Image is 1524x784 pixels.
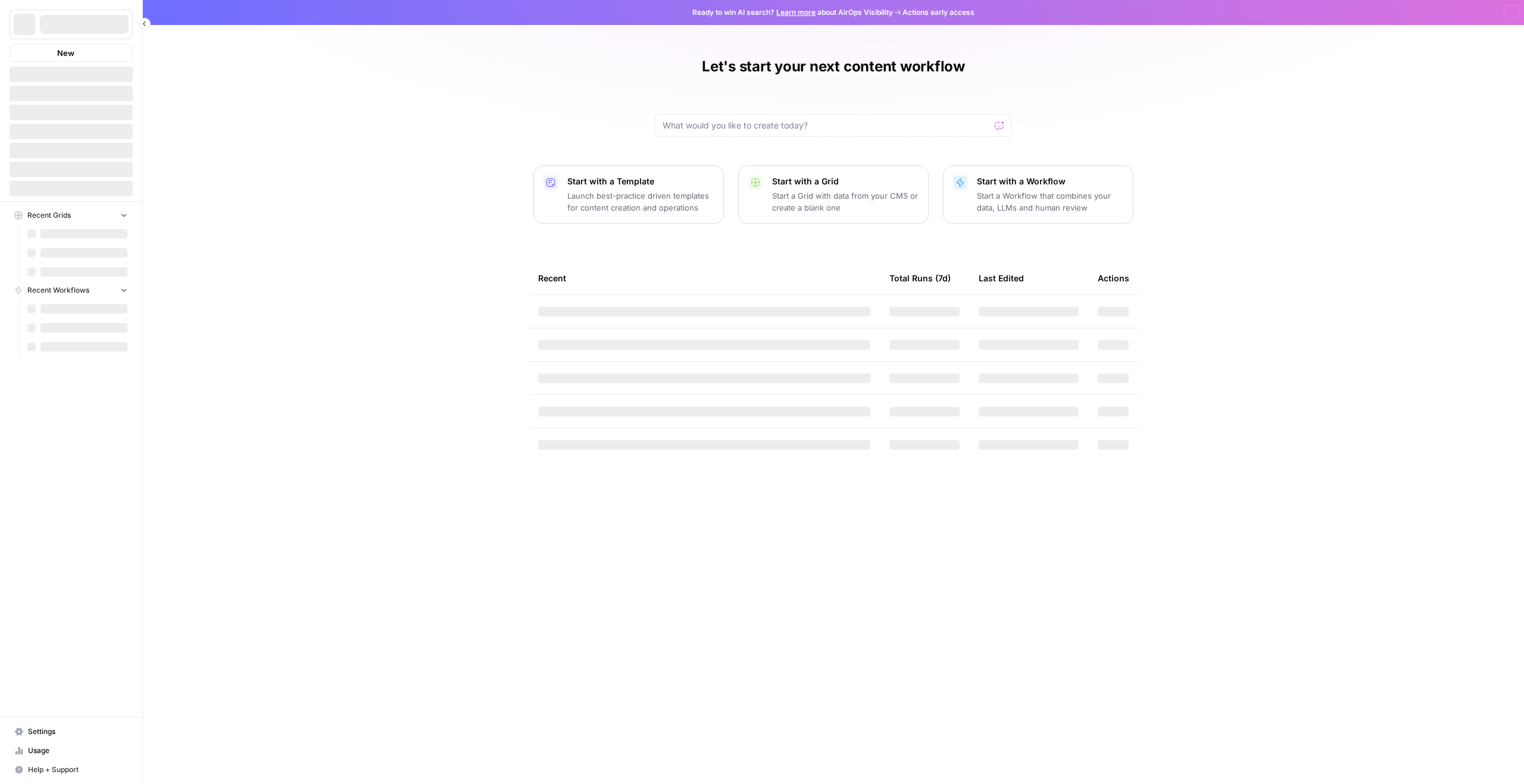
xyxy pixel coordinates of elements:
div: Total Runs (7d) [889,262,951,294]
p: Launch best-practice driven templates for content creation and operations [567,190,714,214]
p: Start a Workflow that combines your data, LLMs and human review [977,190,1123,214]
button: Start with a GridStart a Grid with data from your CMS or create a blank one [738,165,929,224]
input: What would you like to create today? [663,120,990,131]
div: Recent [538,262,870,294]
p: Start with a Grid [772,175,919,187]
a: Learn more [776,8,816,17]
a: Usage [10,741,133,760]
span: Ready to win AI search? about AirOps Visibility [692,7,893,18]
span: Usage [28,745,127,756]
p: Start with a Workflow [977,175,1123,187]
p: Start a Grid with data from your CMS or create a blank one [772,190,919,214]
button: Recent Workflows [10,281,133,299]
span: Settings [28,726,127,737]
button: Start with a WorkflowStart a Workflow that combines your data, LLMs and human review [943,165,1133,224]
a: Settings [10,722,133,741]
span: Help + Support [28,764,127,775]
p: Start with a Template [567,175,714,187]
button: New [10,44,133,62]
button: Start with a TemplateLaunch best-practice driven templates for content creation and operations [533,165,724,224]
div: Actions [1098,262,1129,294]
span: Recent Workflows [27,285,89,296]
span: New [57,47,74,59]
button: Help + Support [10,760,133,779]
span: Recent Grids [27,210,71,221]
button: Recent Grids [10,206,133,224]
h1: Let's start your next content workflow [702,57,965,76]
span: Actions early access [902,7,975,18]
div: Last Edited [979,262,1024,294]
